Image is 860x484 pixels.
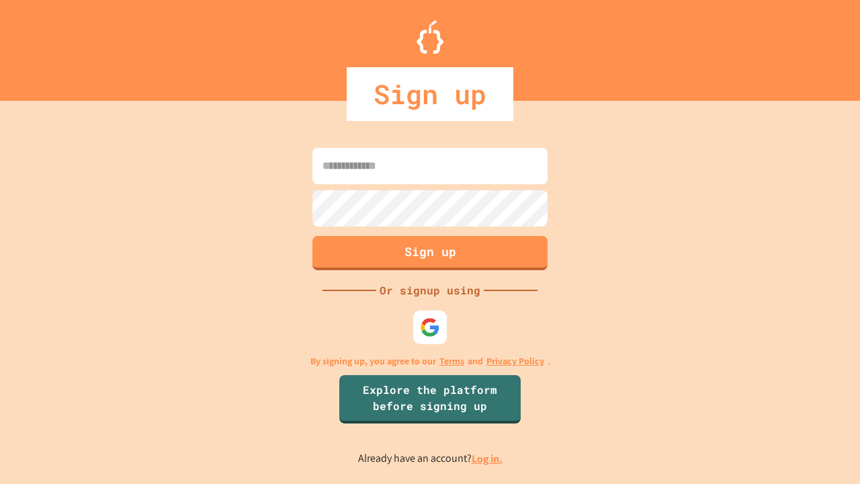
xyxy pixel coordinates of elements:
[417,20,443,54] img: Logo.svg
[472,452,503,466] a: Log in.
[439,354,464,368] a: Terms
[347,67,513,121] div: Sign up
[310,354,550,368] p: By signing up, you agree to our and .
[339,375,521,424] a: Explore the platform before signing up
[420,317,440,337] img: google-icon.svg
[376,282,484,298] div: Or signup using
[486,354,544,368] a: Privacy Policy
[358,450,503,467] p: Already have an account?
[312,236,548,270] button: Sign up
